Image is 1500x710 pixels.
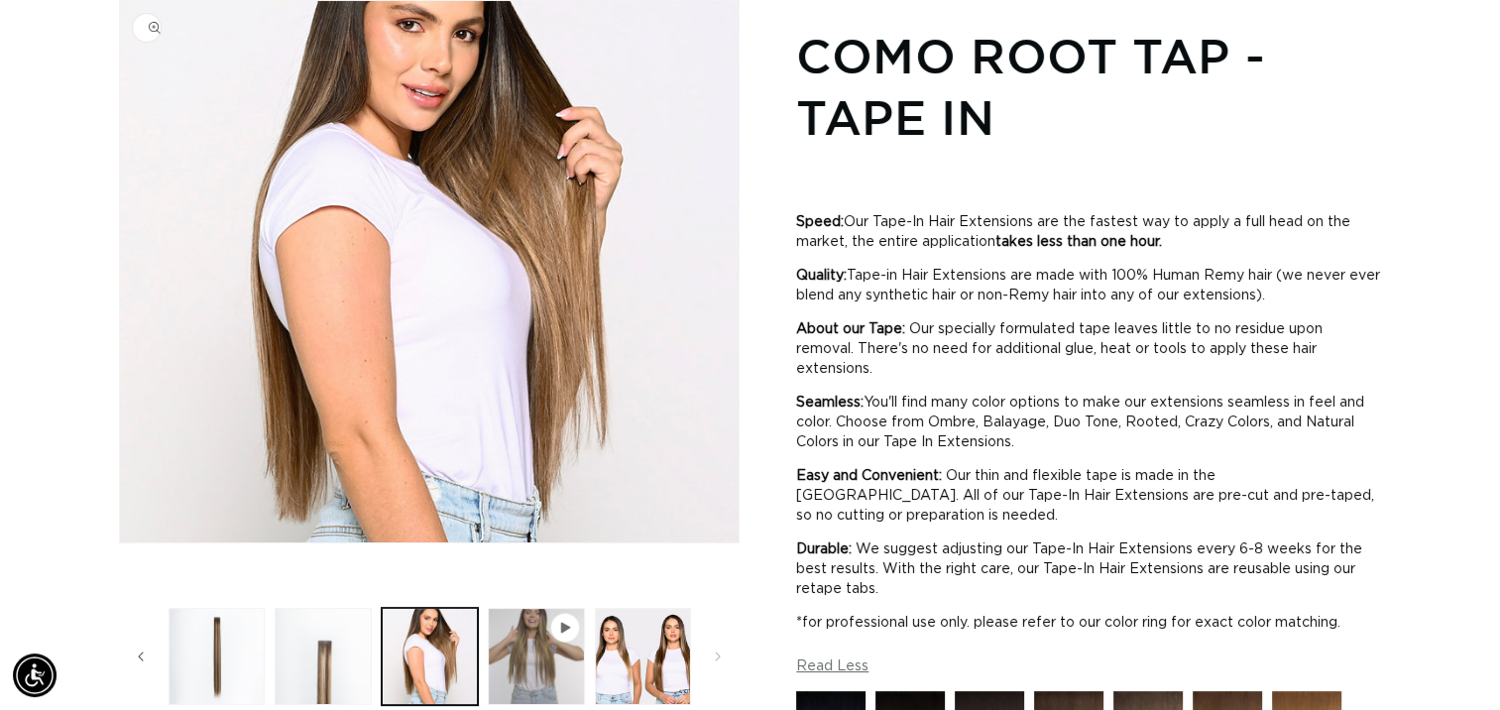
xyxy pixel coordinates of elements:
[488,608,585,705] button: Play video 1 in gallery view
[796,396,864,410] b: Seamless:
[382,608,479,705] button: Load image 4 in gallery view
[796,269,1380,302] span: Tape-in Hair Extensions are made with 100% Human Remy hair (we never ever blend any synthetic hai...
[169,608,266,705] button: Load image 2 in gallery view
[796,658,868,675] button: Read Less
[796,25,1381,149] h1: Como Root Tap - Tape In
[796,542,856,556] b: Durable:
[796,322,909,336] b: About our Tape:
[796,269,847,283] b: Quality:
[13,653,57,697] div: Accessibility Menu
[796,542,1362,596] span: We suggest adjusting our Tape-In Hair Extensions every 6-8 weeks for the best results. With the r...
[995,235,1162,249] b: takes less than one hour.
[796,396,1364,449] span: You'll find many color options to make our extensions seamless in feel and color. Choose from Omb...
[796,322,1323,376] span: tape leaves little to no residue upon removal. There's no need for additional glue, heat or tools...
[275,608,372,705] button: Load image 3 in gallery view
[909,322,1075,336] span: Our specially formulated
[595,608,692,705] button: Load image 5 in gallery view
[796,469,1374,523] span: Our thin and flexible tape is made in the [GEOGRAPHIC_DATA]. All of our Tape-In Hair Extensions a...
[696,635,740,678] button: Slide right
[119,635,163,678] button: Slide left
[796,215,1350,249] span: Our Tape-In Hair Extensions are the fastest way to apply a full head on the market, the entire ap...
[796,215,844,229] b: Speed:
[1401,615,1500,710] iframe: Chat Widget
[796,469,946,483] b: Easy and Convenient:
[796,616,1340,630] span: *for professional use only. please refer to our color ring for exact color matching.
